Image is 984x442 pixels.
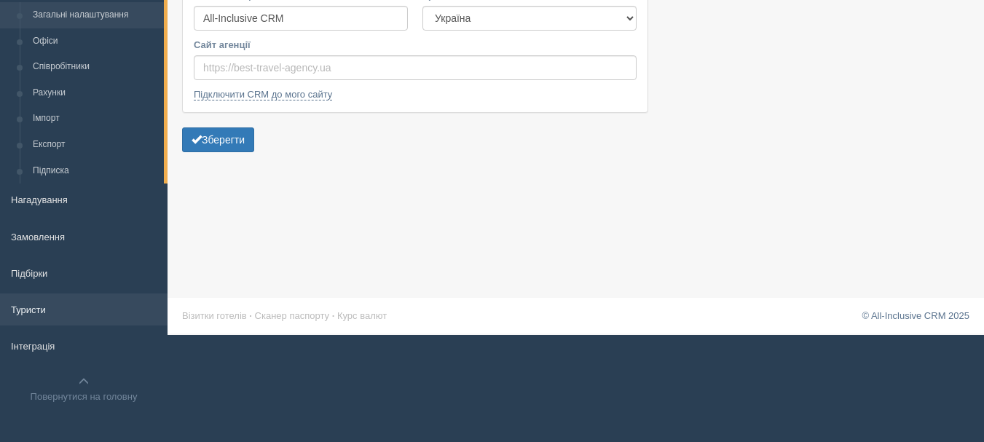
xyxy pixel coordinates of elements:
[26,158,164,184] a: Підписка
[337,310,387,321] a: Курс валют
[26,106,164,132] a: Імпорт
[332,310,335,321] span: ·
[26,54,164,80] a: Співробітники
[26,132,164,158] a: Експорт
[194,38,637,52] label: Сайт агенції
[249,310,252,321] span: ·
[182,127,254,152] button: Зберегти
[26,28,164,55] a: Офіси
[26,80,164,106] a: Рахунки
[194,55,637,80] input: https://best-travel-agency.ua
[862,310,969,321] a: © All-Inclusive CRM 2025
[182,310,247,321] a: Візитки готелів
[26,2,164,28] a: Загальні налаштування
[255,310,329,321] a: Сканер паспорту
[194,89,332,100] a: Підключити CRM до мого сайту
